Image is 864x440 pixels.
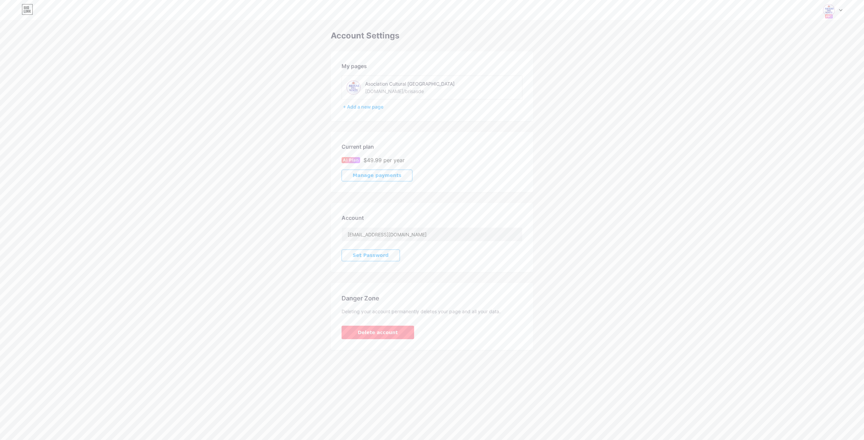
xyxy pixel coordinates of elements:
[365,88,424,95] div: [DOMAIN_NAME]/brisasde
[342,294,522,303] div: Danger Zone
[358,329,398,336] span: Delete account
[331,31,533,40] div: Account Settings
[342,170,412,181] button: Manage payments
[342,326,414,339] button: Delete account
[353,173,401,178] span: Manage payments
[342,308,522,315] div: Deleting your account permanently deletes your page and all your data.
[342,250,400,261] button: Set Password
[342,214,522,222] div: Account
[343,157,359,163] span: AI Plan
[363,156,405,164] div: $49.99 per year
[365,80,461,87] div: Asociation Cultural [GEOGRAPHIC_DATA]
[343,104,522,110] div: + Add a new page
[822,4,835,17] img: Brisas del Norte
[342,228,522,241] input: Email
[342,143,522,151] div: Current plan
[353,253,389,258] span: Set Password
[346,80,361,95] img: brisasde
[342,62,522,70] div: My pages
